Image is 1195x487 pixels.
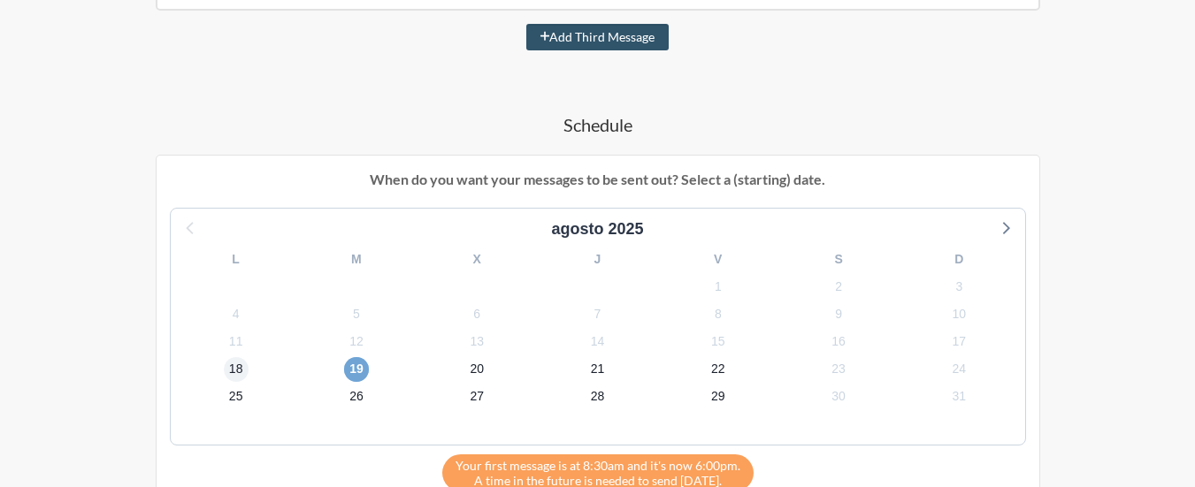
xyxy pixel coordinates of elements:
[706,301,731,326] span: lunes, 8 de septiembre de 2025
[224,357,249,382] span: jueves, 18 de septiembre de 2025
[585,301,609,326] span: domingo, 7 de septiembre de 2025
[544,217,650,241] div: agosto 2025
[585,357,609,382] span: domingo, 21 de septiembre de 2025
[778,246,899,273] div: S
[826,384,851,409] span: martes, 30 de septiembre de 2025
[826,301,851,326] span: martes, 9 de septiembre de 2025
[585,384,609,409] span: domingo, 28 de septiembre de 2025
[224,301,249,326] span: jueves, 4 de septiembre de 2025
[826,357,851,382] span: martes, 23 de septiembre de 2025
[946,330,971,354] span: miércoles, 17 de septiembre de 2025
[946,274,971,299] span: miércoles, 3 de septiembre de 2025
[706,330,731,354] span: lunes, 15 de septiembre de 2025
[585,330,609,354] span: domingo, 14 de septiembre de 2025
[344,301,369,326] span: viernes, 5 de septiembre de 2025
[706,384,731,409] span: lunes, 29 de septiembre de 2025
[706,274,731,299] span: lunes, 1 de septiembre de 2025
[417,246,537,273] div: X
[946,384,971,409] span: miércoles, 1 de octubre de 2025
[344,330,369,354] span: viernes, 12 de septiembre de 2025
[658,246,778,273] div: V
[224,384,249,409] span: jueves, 25 de septiembre de 2025
[526,24,670,50] button: Add Third Message
[706,357,731,382] span: lunes, 22 de septiembre de 2025
[464,384,489,409] span: sábado, 27 de septiembre de 2025
[464,357,489,382] span: sábado, 20 de septiembre de 2025
[946,301,971,326] span: miércoles, 10 de septiembre de 2025
[464,301,489,326] span: sábado, 6 de septiembre de 2025
[170,169,1026,190] p: When do you want your messages to be sent out? Select a (starting) date.
[224,330,249,354] span: jueves, 11 de septiembre de 2025
[344,384,369,409] span: viernes, 26 de septiembre de 2025
[537,246,657,273] div: J
[826,330,851,354] span: martes, 16 de septiembre de 2025
[296,246,417,273] div: M
[85,112,1111,137] h4: Schedule
[176,246,296,273] div: L
[899,246,1019,273] div: D
[456,458,740,473] span: Your first message is at 8:30am and it's now 6:00pm.
[464,330,489,354] span: sábado, 13 de septiembre de 2025
[946,357,971,382] span: miércoles, 24 de septiembre de 2025
[344,357,369,382] span: viernes, 19 de septiembre de 2025
[826,274,851,299] span: martes, 2 de septiembre de 2025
